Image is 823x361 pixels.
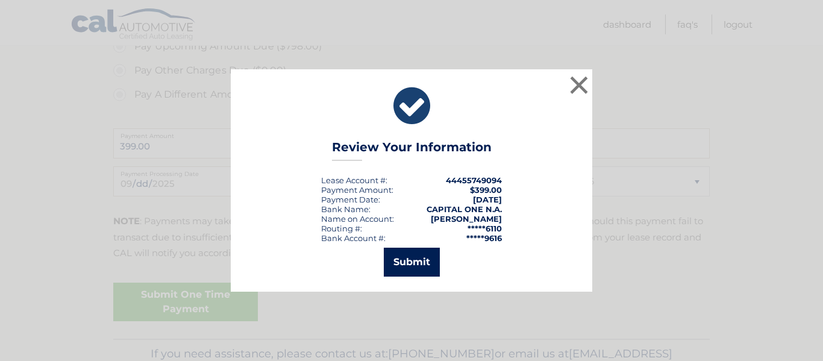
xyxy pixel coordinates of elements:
[384,248,440,277] button: Submit
[431,214,502,224] strong: [PERSON_NAME]
[321,175,387,185] div: Lease Account #:
[470,185,502,195] span: $399.00
[321,185,393,195] div: Payment Amount:
[321,214,394,224] div: Name on Account:
[321,233,386,243] div: Bank Account #:
[446,175,502,185] strong: 44455749094
[332,140,492,161] h3: Review Your Information
[321,224,362,233] div: Routing #:
[427,204,502,214] strong: CAPITAL ONE N.A.
[321,195,380,204] div: :
[321,204,371,214] div: Bank Name:
[473,195,502,204] span: [DATE]
[567,73,591,97] button: ×
[321,195,378,204] span: Payment Date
